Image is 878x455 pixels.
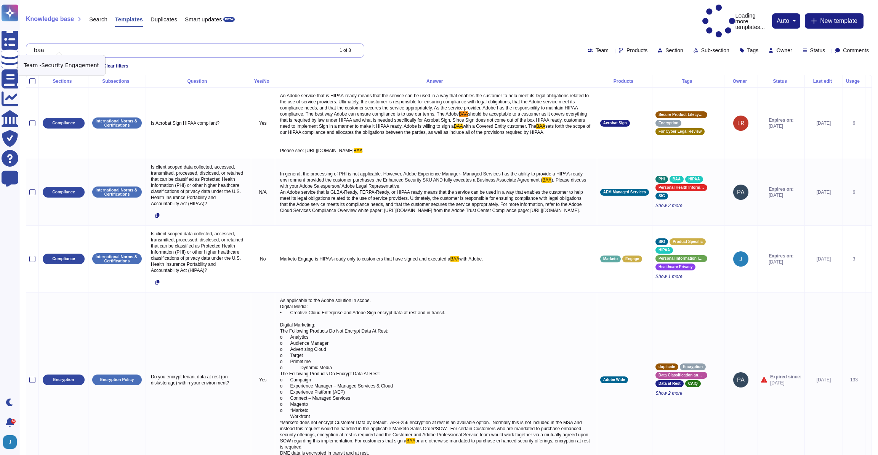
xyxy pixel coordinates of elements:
span: Team [596,48,609,53]
span: In general, the processing of PHI is not applicable. However, Adobe Experience Manager- Managed S... [280,171,584,183]
span: Sub-section [701,48,729,53]
div: 6 [846,120,862,126]
span: Data at Rest [658,382,681,386]
div: 6 [846,189,862,195]
span: Section [665,48,683,53]
div: Tags [655,79,721,84]
span: sets forth the scope of our HIPAA compliance and allocates the obligations between the parties, a... [280,124,592,153]
span: Marketo Engage is HIPAA-ready only to customers that have signed and executed a [280,256,450,262]
img: user [3,435,17,449]
span: BAA [354,148,362,153]
p: Do you encrypt tenant data at rest (on disk/storage) within your environment? [149,372,248,388]
span: [DATE] [769,192,793,198]
div: [DATE] [808,256,840,262]
p: Encryption [53,378,74,382]
span: [DATE] [769,123,793,129]
button: auto [777,18,796,24]
span: As applicable to the Adobe solution in scope. Digital Media: • Creative Cloud Enterprise and Adob... [280,298,590,444]
img: user [733,251,748,267]
span: BAA [673,177,681,181]
div: BETA [223,17,234,22]
span: Healthcare Privacy [658,265,693,269]
span: ). Please discuss with your Adobe Salesperson/ Adobe Legal Representative. An Adobe service that ... [280,177,587,213]
span: Engage [625,257,639,261]
span: Personal Health Information. [658,186,704,190]
span: with a Covered Entity customer. The [463,124,536,129]
p: Is Acrobat Sign HIPAA compliant? [149,118,248,128]
span: Clear filters [103,64,128,68]
div: 3 [846,256,862,262]
span: BAA [454,124,463,129]
p: Is client scoped data collected, accessed, transmitted, processed, disclosed, or retained that ca... [149,162,248,209]
div: 9+ [11,419,16,424]
span: AEM Managed Services [603,190,646,194]
div: Question [149,79,248,84]
div: Status [761,79,801,84]
span: Duplicates [151,16,177,22]
button: New template [805,13,864,29]
div: Last edit [808,79,840,84]
div: Subsections [91,79,143,84]
span: BAA [406,438,415,444]
p: No [254,256,272,262]
p: Encryption Policy [100,378,134,382]
span: An Adobe service that is HIPAA-ready means that the service can be used in a way that enables the... [280,93,590,117]
div: [DATE] [808,189,840,195]
span: For Cyber Legal Review [658,130,702,133]
span: Personal Information Identification and Classification [658,257,704,260]
p: International Norms & Certifications [95,188,139,196]
span: with Adobe. [459,256,483,262]
span: auto [777,18,789,24]
div: Owner [727,79,755,84]
span: Search [89,16,107,22]
p: Compliance [52,121,75,125]
div: Sections [42,79,85,84]
span: duplicate [658,365,675,369]
span: HIPAA [688,177,700,181]
span: HIPAA [658,248,670,252]
div: [DATE] [808,377,840,383]
input: Search by keywords [30,44,333,57]
span: [DATE] [770,380,801,386]
span: SIG [658,194,665,198]
span: Adobe Wide [603,378,625,382]
span: Products [626,48,647,53]
span: Marketo [603,257,618,261]
span: Expires on: [769,186,793,192]
p: Compliance [52,257,75,261]
span: Show 2 more [655,203,721,209]
div: 1 of 8 [340,48,351,53]
div: [DATE] [808,120,840,126]
span: Show 1 more [655,273,721,280]
p: International Norms & Certifications [95,119,139,127]
span: Owner [776,48,792,53]
span: CAIQ [688,382,698,386]
span: BAA [450,256,460,262]
span: New template [820,18,857,24]
span: BAA [536,124,545,129]
div: Team - Security Engagement [18,55,105,76]
span: Expires on: [769,253,793,259]
span: Knowledge base [26,16,74,22]
span: Encryption [658,121,678,125]
p: Compliance [52,190,75,194]
p: Is client scoped data collected, accessed, transmitted, processed, disclosed, or retained that ca... [149,229,248,275]
div: Products [600,79,649,84]
span: Expires on: [769,117,793,123]
img: user [733,116,748,131]
span: should be acceptable to a customer as it covers everything that is required by law under HIPAA an... [280,111,588,129]
p: Loading more templates... [702,5,768,38]
div: 133 [846,377,862,383]
span: Status [810,48,825,53]
p: N/A [254,189,272,195]
span: Secure Product Lifecycle Standard [658,113,704,117]
img: user [733,372,748,387]
span: Templates [115,16,143,22]
div: Answer [278,79,594,84]
div: Usage [846,79,862,84]
p: Yes [254,377,272,383]
span: [DATE] [769,259,793,265]
span: Encryption [683,365,703,369]
p: International Norms & Certifications [95,255,139,263]
span: Acrobat Sign [603,121,627,125]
